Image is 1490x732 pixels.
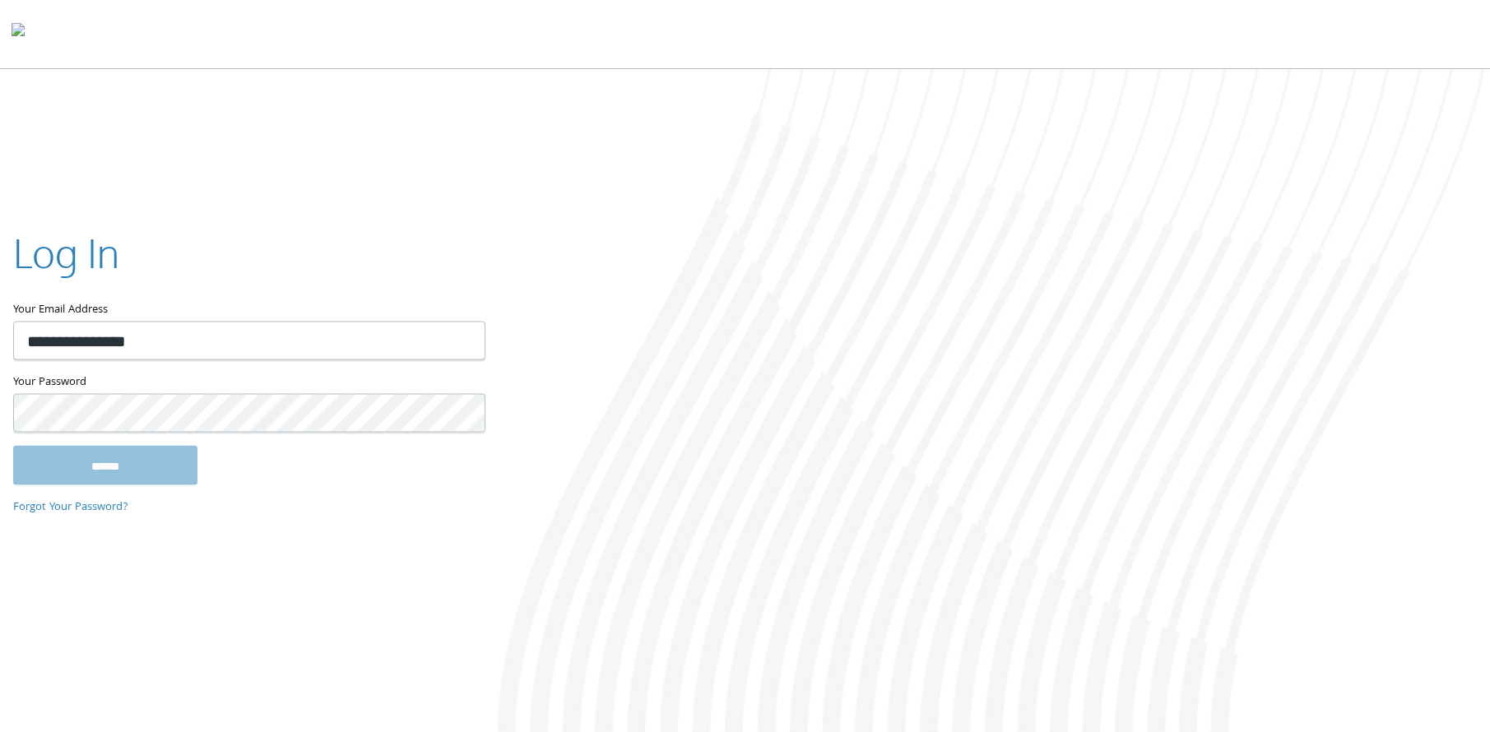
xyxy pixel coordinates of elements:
[13,225,119,280] h2: Log In
[453,331,472,350] keeper-lock: Open Keeper Popup
[12,17,25,50] img: todyl-logo-dark.svg
[13,373,484,394] label: Your Password
[453,403,472,423] keeper-lock: Open Keeper Popup
[13,499,128,517] a: Forgot Your Password?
